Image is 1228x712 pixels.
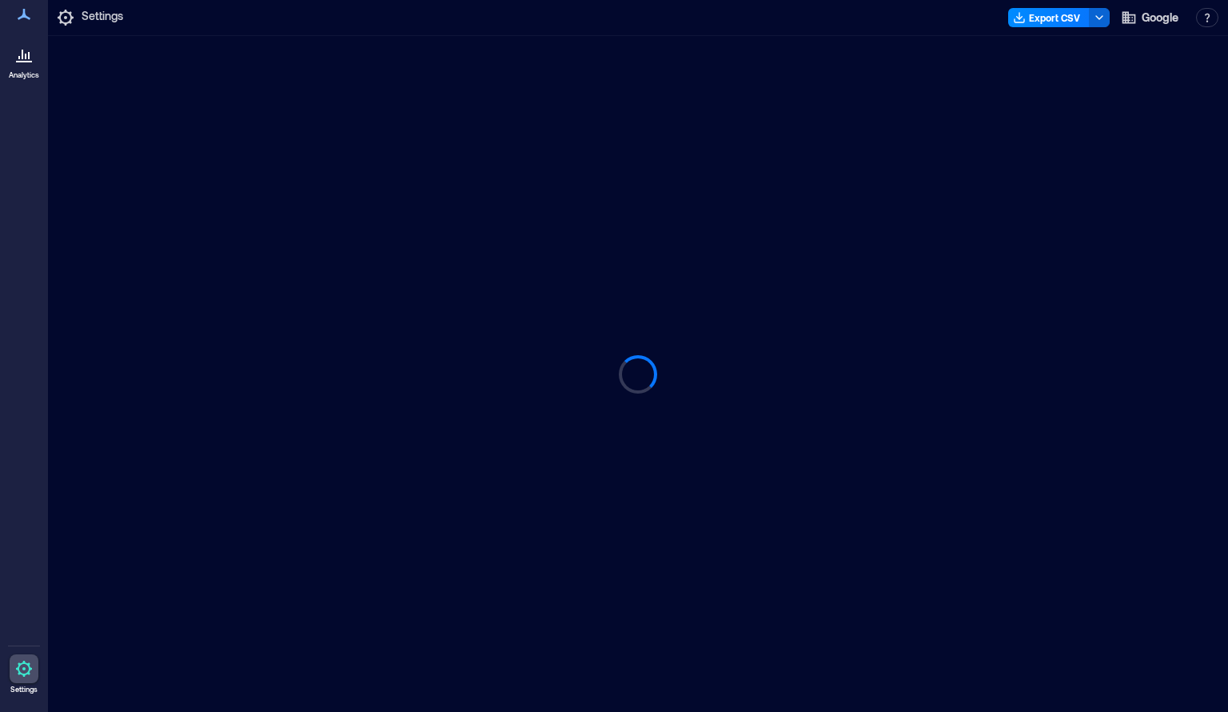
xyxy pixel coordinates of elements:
[1142,10,1178,26] span: Google
[1008,8,1090,27] button: Export CSV
[10,685,38,694] p: Settings
[1116,5,1183,30] button: Google
[82,8,123,27] p: Settings
[9,70,39,80] p: Analytics
[5,650,43,699] a: Settings
[4,35,44,85] a: Analytics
